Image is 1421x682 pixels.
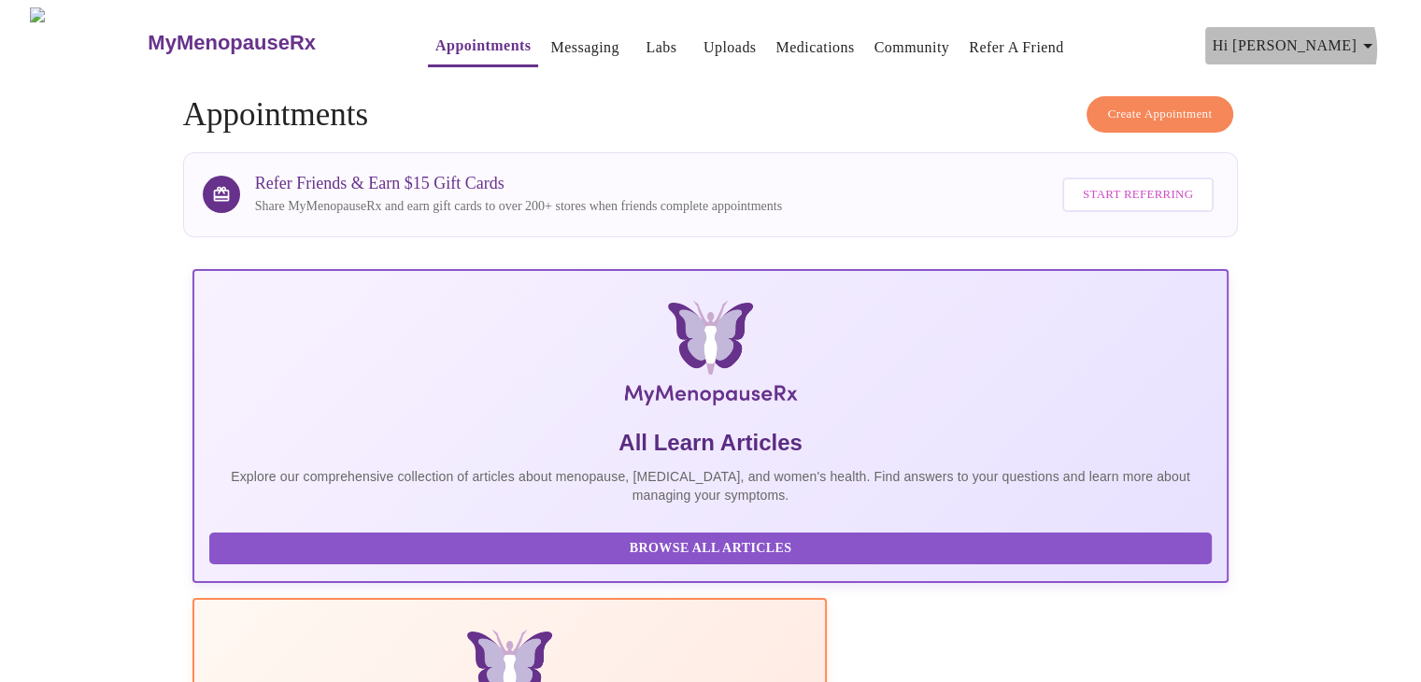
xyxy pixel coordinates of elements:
[874,35,950,61] a: Community
[696,29,764,66] button: Uploads
[30,7,146,78] img: MyMenopauseRx Logo
[867,29,958,66] button: Community
[632,29,691,66] button: Labs
[969,35,1064,61] a: Refer a Friend
[255,197,782,216] p: Share MyMenopauseRx and earn gift cards to over 200+ stores when friends complete appointments
[228,537,1194,561] span: Browse All Articles
[364,301,1056,413] img: MyMenopauseRx Logo
[209,467,1213,504] p: Explore our comprehensive collection of articles about menopause, [MEDICAL_DATA], and women's hea...
[543,29,626,66] button: Messaging
[255,174,782,193] h3: Refer Friends & Earn $15 Gift Cards
[183,96,1239,134] h4: Appointments
[1108,104,1213,125] span: Create Appointment
[550,35,618,61] a: Messaging
[1205,27,1386,64] button: Hi [PERSON_NAME]
[209,533,1213,565] button: Browse All Articles
[146,10,391,76] a: MyMenopauseRx
[646,35,676,61] a: Labs
[1213,33,1379,59] span: Hi [PERSON_NAME]
[961,29,1072,66] button: Refer a Friend
[1083,184,1193,206] span: Start Referring
[209,539,1217,555] a: Browse All Articles
[148,31,316,55] h3: MyMenopauseRx
[209,428,1213,458] h5: All Learn Articles
[435,33,531,59] a: Appointments
[1087,96,1234,133] button: Create Appointment
[428,27,538,67] button: Appointments
[1058,168,1218,221] a: Start Referring
[1062,178,1214,212] button: Start Referring
[775,35,854,61] a: Medications
[768,29,861,66] button: Medications
[703,35,757,61] a: Uploads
